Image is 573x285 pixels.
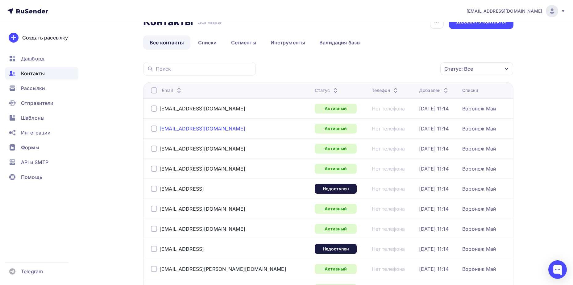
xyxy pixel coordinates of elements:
[419,87,450,93] div: Добавлен
[462,226,496,232] div: Воронеж Май
[160,186,204,192] a: [EMAIL_ADDRESS]
[160,226,245,232] a: [EMAIL_ADDRESS][DOMAIN_NAME]
[419,126,449,132] a: [DATE] 11:14
[440,62,513,76] button: Статус: Все
[21,55,44,62] span: Дашборд
[467,5,566,17] a: [EMAIL_ADDRESS][DOMAIN_NAME]
[5,112,78,124] a: Шаблоны
[143,35,190,50] a: Все контакты
[162,87,183,93] div: Email
[315,224,357,234] div: Активный
[315,184,357,194] div: Недоступен
[5,141,78,154] a: Формы
[462,246,496,252] a: Воронеж Май
[462,206,496,212] a: Воронеж Май
[315,264,357,274] a: Активный
[160,206,245,212] a: [EMAIL_ADDRESS][DOMAIN_NAME]
[372,186,405,192] a: Нет телефона
[225,35,263,50] a: Сегменты
[372,226,405,232] a: Нет телефона
[462,105,496,112] a: Воронеж Май
[372,246,405,252] div: Нет телефона
[419,105,449,112] div: [DATE] 11:14
[419,246,449,252] a: [DATE] 11:14
[462,146,496,152] a: Воронеж Май
[462,186,496,192] a: Воронеж Май
[315,104,357,114] a: Активный
[21,129,51,136] span: Интеграции
[372,126,405,132] div: Нет телефона
[419,186,449,192] a: [DATE] 11:14
[315,124,357,134] a: Активный
[160,246,204,252] div: [EMAIL_ADDRESS]
[315,144,357,154] a: Активный
[372,87,399,93] div: Телефон
[21,268,43,275] span: Telegram
[5,97,78,109] a: Отправители
[160,166,245,172] a: [EMAIL_ADDRESS][DOMAIN_NAME]
[372,206,405,212] a: Нет телефона
[419,206,449,212] a: [DATE] 11:14
[462,166,496,172] a: Воронеж Май
[315,204,357,214] a: Активный
[21,99,54,107] span: Отправители
[462,87,478,93] div: Списки
[22,34,68,41] div: Создать рассылку
[21,70,45,77] span: Контакты
[160,105,245,112] a: [EMAIL_ADDRESS][DOMAIN_NAME]
[372,105,405,112] div: Нет телефона
[21,85,45,92] span: Рассылки
[315,164,357,174] div: Активный
[372,146,405,152] a: Нет телефона
[160,126,245,132] a: [EMAIL_ADDRESS][DOMAIN_NAME]
[372,166,405,172] a: Нет телефона
[315,244,357,254] a: Недоступен
[419,146,449,152] a: [DATE] 11:14
[462,126,496,132] a: Воронеж Май
[313,35,367,50] a: Валидация базы
[264,35,312,50] a: Инструменты
[160,266,286,272] a: [EMAIL_ADDRESS][PERSON_NAME][DOMAIN_NAME]
[444,65,473,72] div: Статус: Все
[419,266,449,272] div: [DATE] 11:14
[5,67,78,80] a: Контакты
[462,266,496,272] a: Воронеж Май
[467,8,542,14] span: [EMAIL_ADDRESS][DOMAIN_NAME]
[21,159,48,166] span: API и SMTP
[315,87,339,93] div: Статус
[419,166,449,172] a: [DATE] 11:14
[372,266,405,272] a: Нет телефона
[160,146,245,152] a: [EMAIL_ADDRESS][DOMAIN_NAME]
[21,173,42,181] span: Помощь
